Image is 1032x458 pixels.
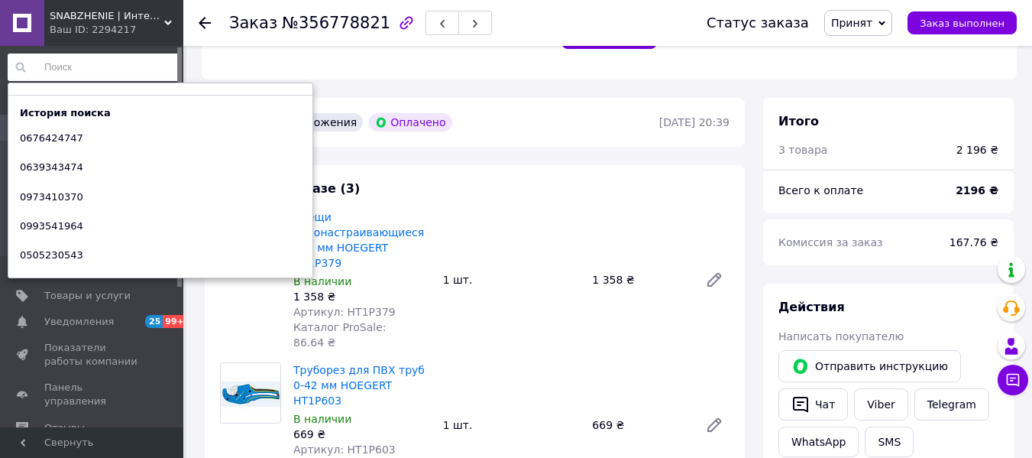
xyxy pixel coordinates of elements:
[8,128,95,149] div: 0676424747
[293,413,351,425] span: В наличии
[778,300,845,314] span: Действия
[907,11,1017,34] button: Заказ выполнен
[707,15,809,31] div: Статус заказа
[8,187,95,208] div: 0973410370
[293,443,396,456] span: Артикул: HT1P603
[586,414,693,436] div: 669 ₴
[163,315,188,328] span: 99+
[437,269,587,291] div: 1 шт.
[699,410,730,440] a: Редактировать
[8,216,95,237] div: 0993541964
[950,236,998,248] span: 167.76 ₴
[659,116,730,128] time: [DATE] 20:39
[369,113,451,132] div: Оплачено
[8,54,180,81] input: Поиск
[282,14,390,32] span: №356778821
[914,388,989,421] a: Telegram
[778,184,863,197] span: Всего к оплате
[8,106,122,120] div: История поиска
[956,142,998,158] div: 2 196 ₴
[293,364,425,407] a: Труборез для ПВХ труб 0-42 мм HOEGERT HT1P603
[998,365,1028,395] button: Чат с покупателем
[50,23,183,37] div: Ваш ID: 2294217
[437,414,587,436] div: 1 шт.
[50,9,164,23] span: SNABZHENIE | Интернет-магазин
[778,114,819,128] span: Итого
[854,388,907,421] a: Viber
[293,275,351,287] span: В наличии
[44,421,85,435] span: Отзывы
[229,14,277,32] span: Заказ
[699,265,730,295] a: Редактировать
[8,157,95,178] div: 0639343474
[145,315,163,328] span: 25
[44,381,141,408] span: Панель управления
[293,321,386,349] span: Каталог ProSale: 86.64 ₴
[778,144,827,156] span: 3 товара
[44,315,114,329] span: Уведомления
[920,18,1005,29] span: Заказ выполнен
[778,427,859,457] a: WhatsApp
[293,427,431,442] div: 669 ₴
[778,236,883,248] span: Комиссия за заказ
[778,350,961,382] button: Отправить инструкцию
[221,363,280,423] img: Труборез для ПВХ труб 0-42 мм HOEGERT HT1P603
[293,289,431,304] div: 1 358 ₴
[8,245,95,266] div: 0505230543
[778,388,848,421] button: Чат
[199,15,211,31] div: Вернуться назад
[956,184,998,197] b: 2196 ₴
[831,17,872,29] span: Принят
[44,289,131,303] span: Товары и услуги
[586,269,693,291] div: 1 358 ₴
[865,427,914,457] button: SMS
[44,341,141,369] span: Показатели работы компании
[778,330,904,343] span: Написать покупателю
[293,306,396,318] span: Артикул: HT1P379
